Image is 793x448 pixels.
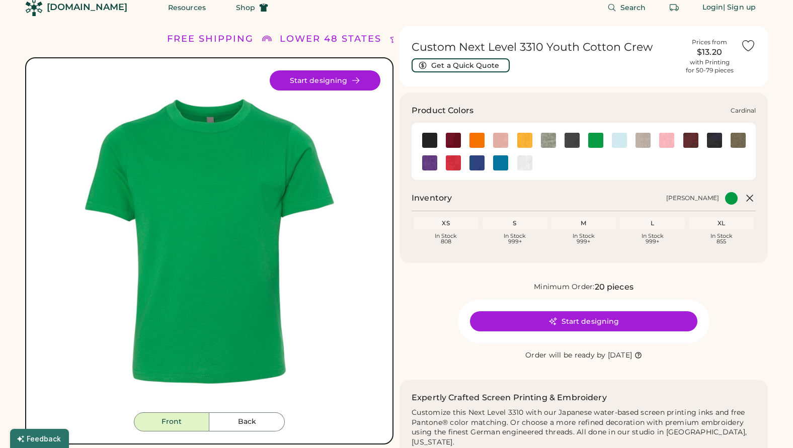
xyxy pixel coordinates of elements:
[412,192,452,204] h2: Inventory
[422,155,437,170] img: Purple Rush Swatch Image
[412,58,510,72] button: Get a Quick Quote
[493,133,508,148] img: Desert Pink Swatch Image
[588,133,603,148] div: Kelly Green
[469,133,485,148] div: Classic Orange
[167,32,254,46] div: FREE SHIPPING
[595,281,633,293] div: 20 pieces
[270,70,380,91] button: Start designing
[469,155,485,170] img: Royal Swatch Image
[517,155,532,170] img: White Swatch Image
[493,155,508,170] div: Turquoise
[236,4,255,11] span: Shop
[446,133,461,148] img: Cardinal Swatch Image
[666,194,719,202] div: [PERSON_NAME]
[636,133,651,148] img: Light Grey Swatch Image
[134,412,209,431] button: Front
[565,133,580,148] div: Heavy Metal
[553,233,614,244] div: In Stock 999+
[422,133,437,148] img: Black Swatch Image
[659,133,674,148] div: Light Pink
[691,233,752,244] div: In Stock 855
[493,133,508,148] div: Desert Pink
[280,32,381,46] div: LOWER 48 STATES
[636,133,651,148] div: Light Grey
[620,4,646,11] span: Search
[683,133,698,148] img: Maroon Swatch Image
[38,70,380,412] img: 3310 - Kelly Green Front Image
[608,350,632,361] div: [DATE]
[517,133,532,148] div: Gold
[686,58,734,74] div: with Printing for 50-79 pieces
[416,233,477,244] div: In Stock 808
[731,133,746,148] img: Military Green Swatch Image
[493,155,508,170] img: Turquoise Swatch Image
[209,412,285,431] button: Back
[707,133,722,148] img: Midnight Navy Swatch Image
[416,219,477,227] div: XS
[469,155,485,170] div: Royal
[707,133,722,148] div: Midnight Navy
[565,133,580,148] img: Heavy Metal Swatch Image
[659,133,674,148] img: Light Pink Swatch Image
[47,1,127,14] div: [DOMAIN_NAME]
[412,40,678,54] h1: Custom Next Level 3310 Youth Cotton Crew
[517,133,532,148] img: Gold Swatch Image
[731,133,746,148] div: Military Green
[541,133,556,148] img: Heather Grey Swatch Image
[446,155,461,170] img: Red Swatch Image
[446,155,461,170] div: Red
[702,3,724,13] div: Login
[612,133,627,148] div: Light Blue
[723,3,756,13] div: | Sign up
[622,219,683,227] div: L
[422,133,437,148] div: Black
[588,133,603,148] img: Kelly Green Swatch Image
[684,46,735,58] div: $13.20
[469,133,485,148] img: Classic Orange Swatch Image
[683,133,698,148] div: Maroon
[446,133,461,148] div: Cardinal
[731,107,756,115] div: Cardinal
[412,392,607,404] h2: Expertly Crafted Screen Printing & Embroidery
[412,408,756,448] div: Customize this Next Level 3310 with our Japanese water-based screen printing inks and free Panton...
[612,133,627,148] img: Light Blue Swatch Image
[553,219,614,227] div: M
[622,233,683,244] div: In Stock 999+
[525,350,606,361] div: Order will be ready by
[470,311,697,331] button: Start designing
[412,105,473,117] h3: Product Colors
[485,219,545,227] div: S
[485,233,545,244] div: In Stock 999+
[692,38,727,46] div: Prices from
[422,155,437,170] div: Purple Rush
[517,155,532,170] div: White
[534,282,595,292] div: Minimum Order:
[691,219,752,227] div: XL
[38,70,380,412] div: 3310 Style Image
[541,133,556,148] div: Heather Grey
